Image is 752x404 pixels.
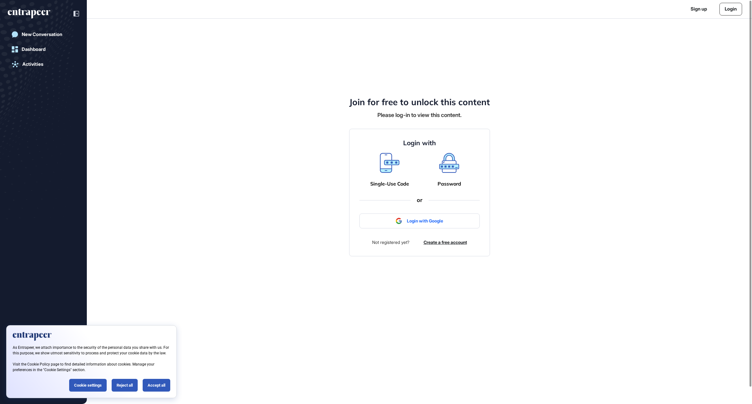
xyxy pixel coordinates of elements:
[691,6,707,13] a: Sign up
[411,197,429,204] div: or
[22,47,46,52] div: Dashboard
[8,9,50,19] div: entrapeer-logo
[438,181,461,187] a: Password
[22,61,43,67] div: Activities
[424,239,467,245] a: Create a free account
[372,238,409,246] div: Not registered yet?
[403,139,436,147] h4: Login with
[349,97,490,107] h4: Join for free to unlock this content
[370,181,409,187] a: Single-Use Code
[22,32,62,37] div: New Conversation
[719,3,742,16] a: Login
[377,111,462,119] div: Please log-in to view this content.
